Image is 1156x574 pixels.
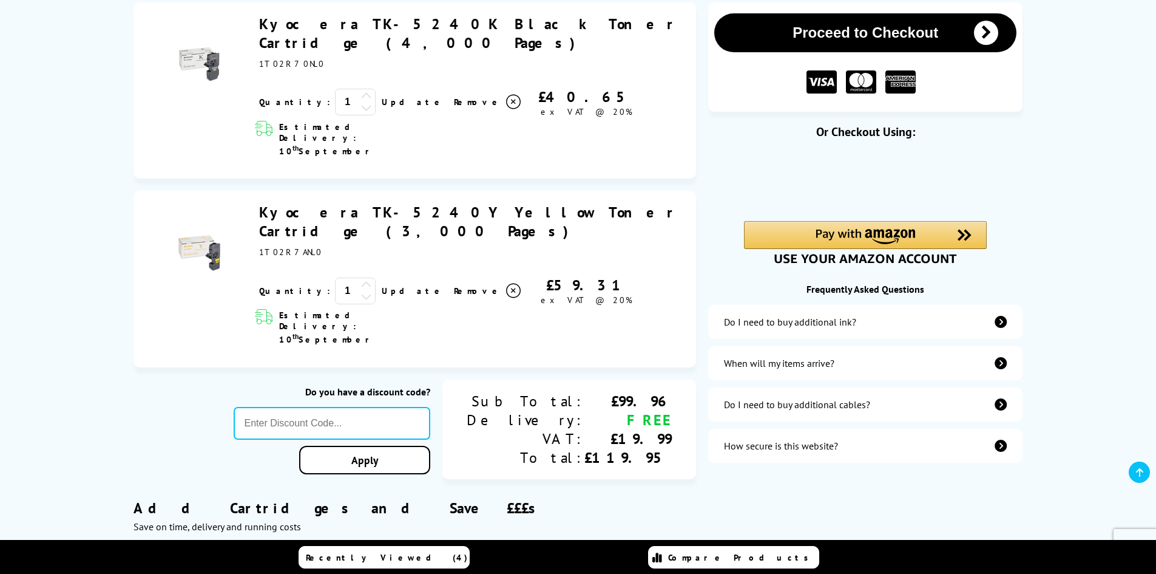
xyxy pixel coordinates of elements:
div: £119.95 [584,448,672,467]
div: FREE [584,411,672,429]
img: Kyocera TK-5240Y Yellow Toner Cartridge (3,000 Pages) [178,232,220,275]
input: Enter Discount Code... [234,407,431,440]
a: Update [382,97,444,108]
span: Estimated Delivery: 10 September [279,310,429,345]
div: Or Checkout Using: [708,124,1022,140]
div: Sub Total: [467,392,584,411]
div: How secure is this website? [724,440,838,452]
a: Recently Viewed (4) [299,546,470,569]
a: additional-ink [708,305,1022,339]
a: Compare Products [648,546,819,569]
a: Kyocera TK-5240K Black Toner Cartridge (4,000 Pages) [259,15,677,52]
a: Update [382,285,444,296]
div: Amazon Pay - Use your Amazon account [744,221,987,264]
div: Add Cartridges and Save £££s [134,480,696,551]
span: Compare Products [668,552,815,563]
button: Proceed to Checkout [714,13,1016,52]
a: Kyocera TK-5240Y Yellow Toner Cartridge (3,000 Pages) [259,203,677,241]
sup: th [292,143,299,152]
div: £99.96 [584,392,672,411]
div: Do I need to buy additional ink? [724,316,856,328]
a: items-arrive [708,346,1022,380]
span: Remove [454,285,502,296]
span: Remove [454,97,502,108]
div: £40.65 [522,87,650,106]
span: ex VAT @ 20% [541,295,632,306]
img: Kyocera TK-5240K Black Toner Cartridge (4,000 Pages) [178,43,220,86]
span: Quantity: [259,285,330,296]
span: Estimated Delivery: 10 September [279,121,429,157]
span: ex VAT @ 20% [541,106,632,117]
div: £19.99 [584,429,672,448]
div: Delivery: [467,411,584,429]
div: When will my items arrive? [724,357,834,369]
a: Delete item from your basket [454,93,522,111]
div: Frequently Asked Questions [708,283,1022,295]
sup: th [292,332,299,341]
div: Save on time, delivery and running costs [134,521,696,533]
span: Recently Viewed (4) [306,552,468,563]
a: additional-cables [708,388,1022,422]
span: 1T02R70NL0 [259,58,325,69]
img: MASTER CARD [846,70,876,94]
span: 1T02R7ANL0 [259,247,322,258]
a: secure-website [708,429,1022,463]
img: American Express [885,70,916,94]
img: VISA [806,70,837,94]
div: Do I need to buy additional cables? [724,398,870,411]
div: Do you have a discount code? [234,386,431,398]
a: Apply [299,446,430,474]
span: Quantity: [259,97,330,108]
a: Delete item from your basket [454,282,522,300]
iframe: PayPal [744,159,987,200]
div: £59.31 [522,276,650,295]
div: Total: [467,448,584,467]
div: VAT: [467,429,584,448]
